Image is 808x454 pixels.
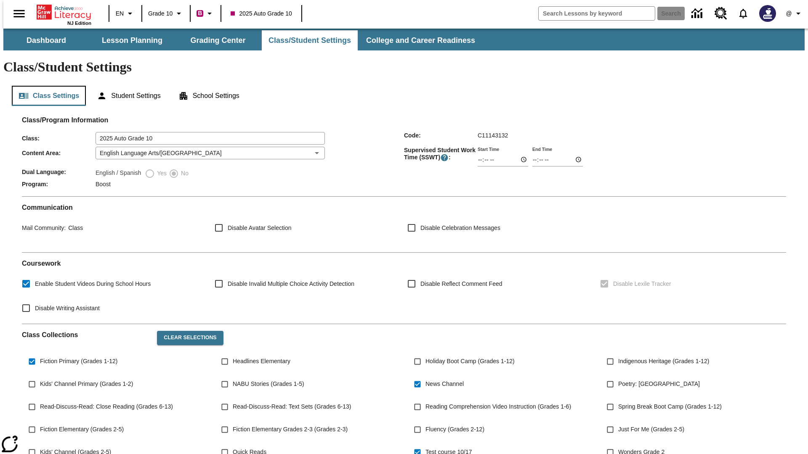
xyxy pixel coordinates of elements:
[148,9,173,18] span: Grade 10
[425,402,571,411] span: Reading Comprehension Video Instruction (Grades 1-6)
[22,259,786,317] div: Coursework
[425,357,515,366] span: Holiday Boot Camp (Grades 1-12)
[22,331,150,339] h2: Class Collections
[613,280,671,288] span: Disable Lexile Tracker
[539,7,655,20] input: search field
[22,181,96,187] span: Program :
[233,425,348,434] span: Fiction Elementary Grades 2-3 (Grades 2-3)
[228,280,354,288] span: Disable Invalid Multiple Choice Activity Detection
[176,30,260,50] button: Grading Center
[359,30,482,50] button: College and Career Readiness
[172,86,246,106] button: School Settings
[155,169,167,178] span: Yes
[193,6,218,21] button: Boost Class color is violet red. Change class color
[404,147,478,162] span: Supervised Student Work Time (SSWT) :
[478,146,499,152] label: Start Time
[425,425,484,434] span: Fluency (Grades 2-12)
[759,5,776,22] img: Avatar
[12,86,796,106] div: Class/Student Settings
[22,203,786,211] h2: Communication
[3,30,483,50] div: SubNavbar
[90,86,167,106] button: Student Settings
[4,30,88,50] button: Dashboard
[37,4,91,21] a: Home
[420,224,500,232] span: Disable Celebration Messages
[3,59,805,75] h1: Class/Student Settings
[96,169,141,179] label: English / Spanish
[198,8,202,18] span: B
[96,132,325,145] input: Class
[112,6,139,21] button: Language: EN, Select a language
[35,280,151,288] span: Enable Student Videos During School Hours
[786,9,792,18] span: @
[618,425,684,434] span: Just For Me (Grades 2-5)
[40,402,173,411] span: Read-Discuss-Read: Close Reading (Grades 6-13)
[40,425,124,434] span: Fiction Elementary (Grades 2-5)
[7,1,32,26] button: Open side menu
[231,9,292,18] span: 2025 Auto Grade 10
[404,132,478,139] span: Code :
[37,3,91,26] div: Home
[22,203,786,245] div: Communication
[22,135,96,142] span: Class :
[40,357,117,366] span: Fiction Primary (Grades 1-12)
[233,357,290,366] span: Headlines Elementary
[145,6,187,21] button: Grade: Grade 10, Select a grade
[532,146,552,152] label: End Time
[22,116,786,124] h2: Class/Program Information
[618,402,722,411] span: Spring Break Boot Camp (Grades 1-12)
[179,169,189,178] span: No
[157,331,223,345] button: Clear Selections
[425,380,464,388] span: News Channel
[3,29,805,50] div: SubNavbar
[420,280,502,288] span: Disable Reflect Comment Feed
[440,153,449,162] button: Supervised Student Work Time is the timeframe when students can take LevelSet and when lessons ar...
[22,224,66,231] span: Mail Community :
[732,3,754,24] a: Notifications
[40,380,133,388] span: Kids' Channel Primary (Grades 1-2)
[781,6,808,21] button: Profile/Settings
[116,9,124,18] span: EN
[233,402,351,411] span: Read-Discuss-Read: Text Sets (Grades 6-13)
[710,2,732,25] a: Resource Center, Will open in new tab
[90,30,174,50] button: Lesson Planning
[233,380,304,388] span: NABU Stories (Grades 1-5)
[96,147,325,159] div: English Language Arts/[GEOGRAPHIC_DATA]
[22,259,786,267] h2: Course work
[618,380,700,388] span: Poetry: [GEOGRAPHIC_DATA]
[67,21,91,26] span: NJ Edition
[478,132,508,139] span: C11143132
[228,224,292,232] span: Disable Avatar Selection
[96,181,111,187] span: Boost
[22,150,96,156] span: Content Area :
[754,3,781,24] button: Select a new avatar
[22,169,96,175] span: Dual Language :
[35,304,100,313] span: Disable Writing Assistant
[22,124,786,190] div: Class/Program Information
[66,224,83,231] span: Class
[262,30,358,50] button: Class/Student Settings
[686,2,710,25] a: Data Center
[618,357,709,366] span: Indigenous Heritage (Grades 1-12)
[12,86,86,106] button: Class Settings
